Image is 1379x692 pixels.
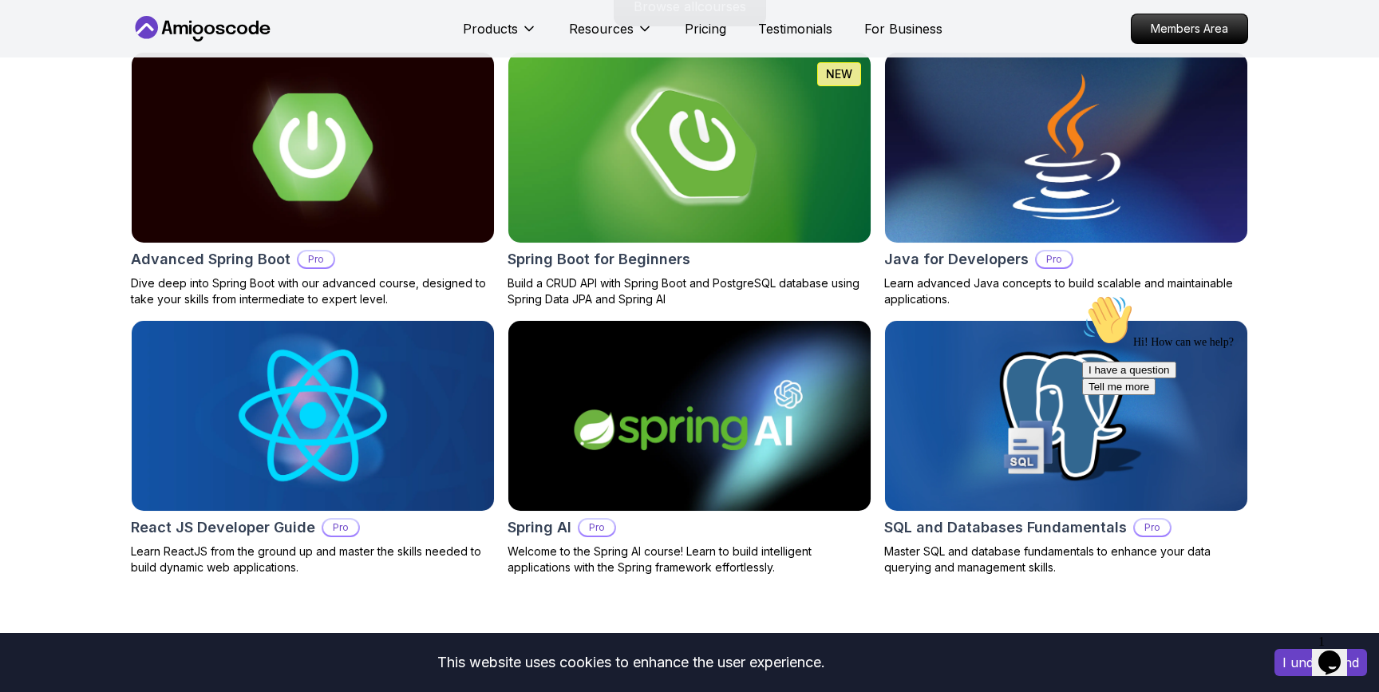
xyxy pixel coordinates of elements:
p: Dive deep into Spring Boot with our advanced course, designed to take your skills from intermedia... [131,275,495,307]
img: Spring Boot for Beginners card [508,53,871,243]
h2: SQL and Databases Fundamentals [884,516,1127,539]
button: Accept cookies [1274,649,1367,676]
p: Pro [298,251,334,267]
p: NEW [826,66,852,82]
a: Spring AI cardSpring AIProWelcome to the Spring AI course! Learn to build intelligent application... [508,320,871,575]
p: Welcome to the Spring AI course! Learn to build intelligent applications with the Spring framewor... [508,544,871,575]
p: Learn advanced Java concepts to build scalable and maintainable applications. [884,275,1248,307]
h2: Spring Boot for Beginners [508,248,690,271]
h2: Advanced Spring Boot [131,248,290,271]
p: Pro [323,520,358,536]
a: Advanced Spring Boot cardAdvanced Spring BootProDive deep into Spring Boot with our advanced cour... [131,52,495,307]
button: Resources [569,19,653,51]
p: Resources [569,19,634,38]
iframe: chat widget [1312,628,1363,676]
a: Pricing [685,19,726,38]
a: SQL and Databases Fundamentals cardSQL and Databases FundamentalsProMaster SQL and database funda... [884,320,1248,575]
button: I have a question [6,73,101,90]
img: Spring AI card [508,321,871,511]
h2: React JS Developer Guide [131,516,315,539]
p: Build a CRUD API with Spring Boot and PostgreSQL database using Spring Data JPA and Spring AI [508,275,871,307]
iframe: chat widget [1076,288,1363,620]
h2: Spring AI [508,516,571,539]
img: Advanced Spring Boot card [132,53,494,243]
img: Java for Developers card [885,53,1247,243]
img: SQL and Databases Fundamentals card [885,321,1247,511]
div: This website uses cookies to enhance the user experience. [12,645,1251,680]
h2: Java for Developers [884,248,1029,271]
p: Master SQL and database fundamentals to enhance your data querying and management skills. [884,544,1248,575]
div: 👋Hi! How can we help?I have a questionTell me more [6,6,294,107]
a: React JS Developer Guide cardReact JS Developer GuideProLearn ReactJS from the ground up and mast... [131,320,495,575]
p: Learn ReactJS from the ground up and master the skills needed to build dynamic web applications. [131,544,495,575]
button: Products [463,19,537,51]
a: Java for Developers cardJava for DevelopersProLearn advanced Java concepts to build scalable and ... [884,52,1248,307]
p: Products [463,19,518,38]
a: Testimonials [758,19,832,38]
a: Members Area [1131,14,1248,44]
a: For Business [864,19,942,38]
span: Hi! How can we help? [6,48,158,60]
p: Pro [1037,251,1072,267]
a: Spring Boot for Beginners cardNEWSpring Boot for BeginnersBuild a CRUD API with Spring Boot and P... [508,52,871,307]
img: React JS Developer Guide card [132,321,494,511]
button: Tell me more [6,90,80,107]
img: :wave: [6,6,57,57]
p: Members Area [1132,14,1247,43]
p: Pro [579,520,614,536]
